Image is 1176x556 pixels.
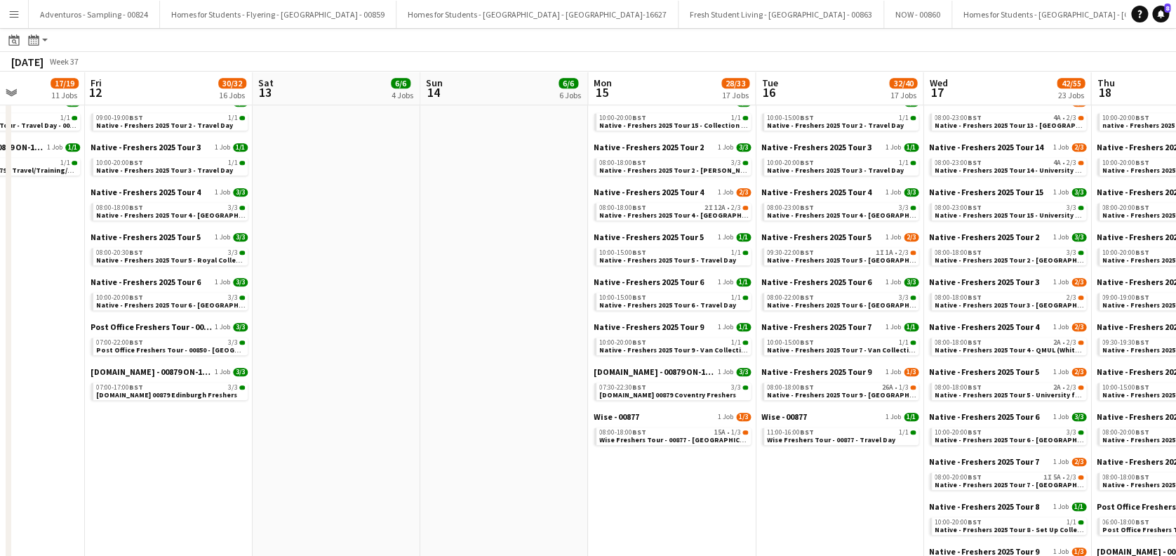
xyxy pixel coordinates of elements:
[884,1,952,28] button: NOW - 00860
[396,1,679,28] button: Homes for Students - [GEOGRAPHIC_DATA] - [GEOGRAPHIC_DATA]-16627
[1164,4,1170,13] span: 8
[11,55,44,69] div: [DATE]
[1152,6,1169,22] a: 8
[160,1,396,28] button: Homes for Students - Flyering - [GEOGRAPHIC_DATA] - 00859
[46,56,81,67] span: Week 37
[679,1,884,28] button: Fresh Student Living - [GEOGRAPHIC_DATA] - 00863
[29,1,160,28] button: Adventuros - Sampling - 00824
